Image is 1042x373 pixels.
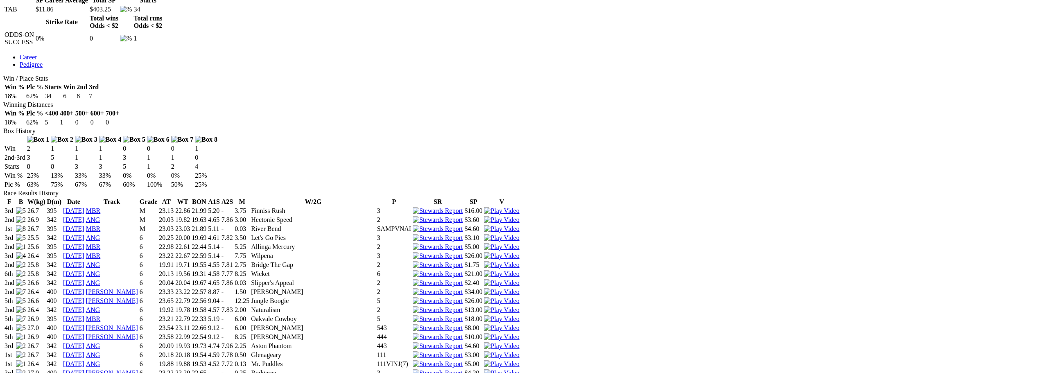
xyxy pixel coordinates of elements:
[16,360,26,368] img: 1
[16,306,26,314] img: 6
[234,216,250,224] td: 3.00
[4,243,15,251] td: 2nd
[16,333,26,341] img: 1
[99,163,122,171] td: 3
[16,216,26,224] img: 2
[50,145,74,153] td: 1
[50,172,74,180] td: 13%
[4,109,25,118] th: Win %
[133,14,163,30] th: Total runs Odds < $2
[484,225,519,232] a: View replay
[99,172,122,180] td: 33%
[27,252,46,260] td: 26.4
[4,83,25,91] th: Win %
[86,351,100,358] a: ANG
[234,243,250,251] td: 5.25
[86,360,100,367] a: ANG
[86,333,138,340] a: [PERSON_NAME]
[75,172,98,180] td: 33%
[191,234,207,242] td: 19.69
[4,198,15,206] th: F
[171,136,194,143] img: Box 7
[47,216,62,224] td: 342
[175,198,190,206] th: WT
[208,207,220,215] td: 5.20
[171,181,194,189] td: 50%
[464,243,483,251] td: $5.00
[194,154,218,162] td: 0
[27,181,50,189] td: 63%
[35,5,88,14] td: $11.86
[158,198,174,206] th: AT
[139,198,158,206] th: Grade
[63,92,75,100] td: 6
[3,75,1039,82] div: Win / Place Stats
[484,360,519,368] img: Play Video
[484,351,519,359] img: Play Video
[86,252,101,259] a: MBR
[63,351,84,358] a: [DATE]
[47,225,62,233] td: 395
[16,324,26,332] img: 5
[413,252,463,260] img: Stewards Report
[464,207,483,215] td: $16.00
[16,225,26,233] img: 8
[4,252,15,260] td: 3rd
[50,163,74,171] td: 8
[484,216,519,223] a: View replay
[413,234,463,242] img: Stewards Report
[26,118,43,127] td: 62%
[16,234,26,242] img: 5
[86,261,100,268] a: ANG
[158,252,174,260] td: 23.22
[63,234,84,241] a: [DATE]
[16,243,26,251] img: 1
[63,261,84,268] a: [DATE]
[75,118,89,127] td: 0
[86,225,101,232] a: MBR
[484,243,519,250] a: View replay
[158,225,174,233] td: 23.03
[47,243,62,251] td: 395
[16,207,26,215] img: 5
[484,351,519,358] a: View replay
[464,216,483,224] td: $3.60
[139,234,158,242] td: 6
[63,198,85,206] th: Date
[221,207,233,215] td: -
[75,181,98,189] td: 67%
[76,83,88,91] th: 2nd
[413,243,463,251] img: Stewards Report
[175,225,190,233] td: 23.03
[139,252,158,260] td: 6
[413,297,463,305] img: Stewards Report
[221,216,233,224] td: 7.86
[4,234,15,242] td: 3rd
[147,181,170,189] td: 100%
[63,225,84,232] a: [DATE]
[16,261,26,269] img: 2
[191,225,207,233] td: 21.89
[26,109,43,118] th: Plc %
[4,5,34,14] td: TAB
[191,243,207,251] td: 22.44
[484,279,519,286] a: View replay
[44,109,59,118] th: <400
[89,14,119,30] th: Total wins Odds < $2
[86,324,138,331] a: [PERSON_NAME]
[63,279,84,286] a: [DATE]
[44,92,62,100] td: 34
[171,154,194,162] td: 1
[26,92,43,100] td: 62%
[122,163,146,171] td: 5
[60,118,74,127] td: 1
[413,315,463,323] img: Stewards Report
[413,306,463,314] img: Stewards Report
[99,181,122,189] td: 67%
[377,207,412,215] td: 3
[99,154,122,162] td: 1
[20,54,37,61] a: Career
[139,216,158,224] td: M
[16,252,26,260] img: 4
[175,216,190,224] td: 19.82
